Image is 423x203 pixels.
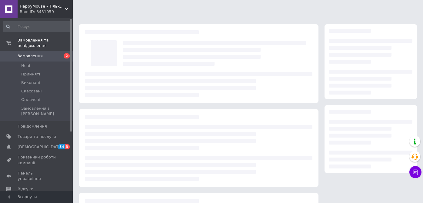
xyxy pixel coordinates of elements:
[18,134,56,139] span: Товари та послуги
[64,53,70,58] span: 2
[18,171,56,181] span: Панель управління
[18,144,62,150] span: [DEMOGRAPHIC_DATA]
[21,72,40,77] span: Прийняті
[58,144,65,149] span: 54
[18,38,73,48] span: Замовлення та повідомлення
[18,124,47,129] span: Повідомлення
[409,166,421,178] button: Чат з покупцем
[21,97,40,102] span: Оплачені
[21,88,42,94] span: Скасовані
[20,4,65,9] span: HappyMouse - Тільки кращі іграшки за доступними цінами💛
[65,144,70,149] span: 3
[3,21,72,32] input: Пошук
[18,155,56,165] span: Показники роботи компанії
[21,63,30,68] span: Нові
[21,80,40,85] span: Виконані
[18,186,33,192] span: Відгуки
[21,106,71,117] span: Замовлення з [PERSON_NAME]
[18,53,43,59] span: Замовлення
[20,9,73,15] div: Ваш ID: 3431059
